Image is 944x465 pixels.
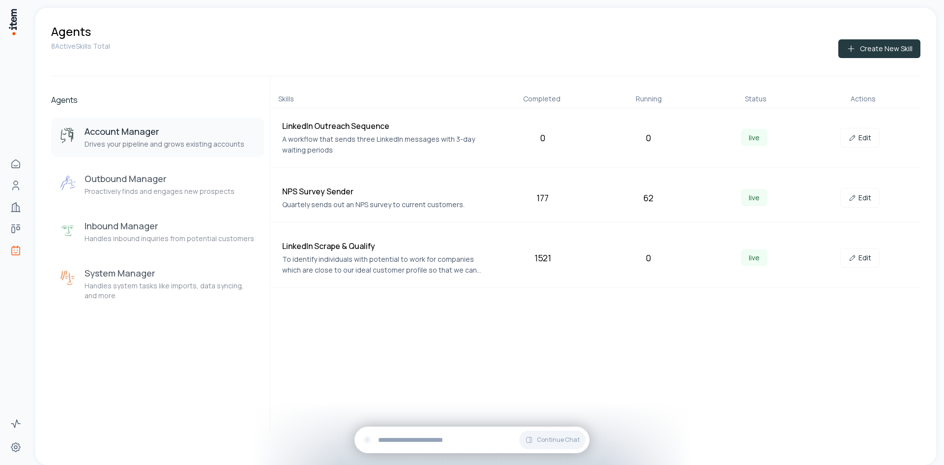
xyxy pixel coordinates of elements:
h3: Outbound Manager [85,173,235,185]
h3: Account Manager [85,125,244,137]
h4: LinkedIn Outreach Sequence [282,120,486,132]
h3: Inbound Manager [85,220,254,232]
h4: LinkedIn Scrape & Qualify [282,240,486,252]
img: Outbound Manager [59,175,77,192]
a: Activity [6,414,26,434]
button: Account ManagerAccount ManagerDrives your pipeline and grows existing accounts [51,118,264,157]
a: People [6,176,26,195]
div: 1521 [494,251,591,265]
span: live [741,129,767,146]
div: Running [599,94,699,104]
a: Edit [840,128,880,148]
div: Completed [492,94,591,104]
button: Continue Chat [519,431,586,449]
img: Item Brain Logo [8,8,18,36]
a: Edit [840,248,880,268]
p: Handles system tasks like imports, data syncing, and more [85,281,256,301]
h4: NPS Survey Sender [282,186,486,197]
p: A workflow that sends three LinkedIn messages with 3-day waiting periods [282,134,486,155]
a: Companies [6,197,26,217]
div: 0 [599,251,697,265]
img: Account Manager [59,127,77,145]
div: 62 [599,191,697,205]
div: 0 [599,131,697,145]
span: Continue Chat [537,436,580,444]
p: Drives your pipeline and grows existing accounts [85,139,244,149]
div: Actions [813,94,913,104]
h3: System Manager [85,267,256,279]
a: Home [6,154,26,174]
a: Edit [840,188,880,208]
p: Proactively finds and engages new prospects [85,186,235,196]
p: Quartely sends out an NPS survey to current customers. [282,199,486,210]
button: Inbound ManagerInbound ManagerHandles inbound inquiries from potential customers [51,212,264,251]
div: Status [707,94,806,104]
p: Handles inbound inquiries from potential customers [85,234,254,244]
img: Inbound Manager [59,222,77,240]
p: To identify individuals with potential to work for companies which are close to our ideal custome... [282,254,486,276]
div: Continue Chat [354,427,590,453]
h1: Agents [51,24,91,39]
div: 0 [494,131,591,145]
button: Create New Skill [838,39,920,58]
p: 8 Active Skills Total [51,41,110,51]
div: Skills [278,94,484,104]
button: Outbound ManagerOutbound ManagerProactively finds and engages new prospects [51,165,264,204]
a: Agents [6,241,26,260]
h2: Agents [51,94,264,106]
button: System ManagerSystem ManagerHandles system tasks like imports, data syncing, and more [51,259,264,309]
a: Deals [6,219,26,239]
span: live [741,249,767,266]
img: System Manager [59,269,77,287]
span: live [741,189,767,206]
a: Settings [6,437,26,457]
div: 177 [494,191,591,205]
